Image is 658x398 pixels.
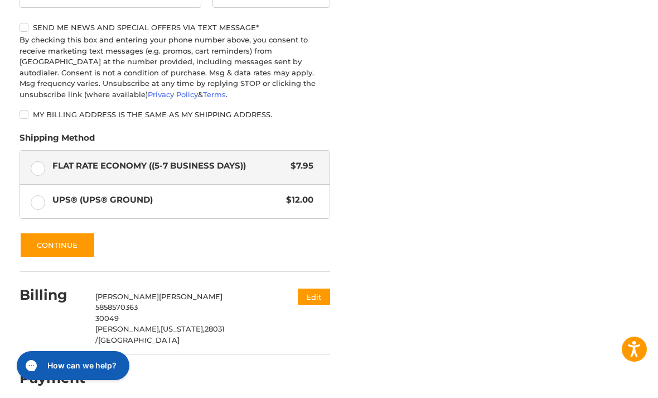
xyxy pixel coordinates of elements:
span: 5858570363 [95,305,138,314]
span: Flat Rate Economy ((5-7 Business Days)) [52,162,285,175]
button: Edit [298,291,330,308]
h2: Billing [20,289,85,306]
div: By checking this box and entering your phone number above, you consent to receive marketing text ... [20,37,331,103]
a: Terms [203,93,226,102]
span: $7.95 [285,162,313,175]
label: My billing address is the same as my shipping address. [20,113,331,122]
label: Send me news and special offers via text message* [20,26,331,35]
span: [PERSON_NAME], [95,327,161,336]
iframe: Gorgias live chat messenger [11,350,133,387]
span: 30049 [95,317,119,325]
button: Continue [20,235,95,261]
span: UPS® (UPS® Ground) [52,196,280,209]
span: $12.00 [280,196,313,209]
span: [PERSON_NAME] [159,295,222,304]
span: [PERSON_NAME] [95,295,159,304]
span: [US_STATE], [161,327,205,336]
legend: Shipping Method [20,135,95,152]
a: Privacy Policy [148,93,198,102]
span: [GEOGRAPHIC_DATA] [98,338,180,347]
span: 28031 / [95,327,225,347]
